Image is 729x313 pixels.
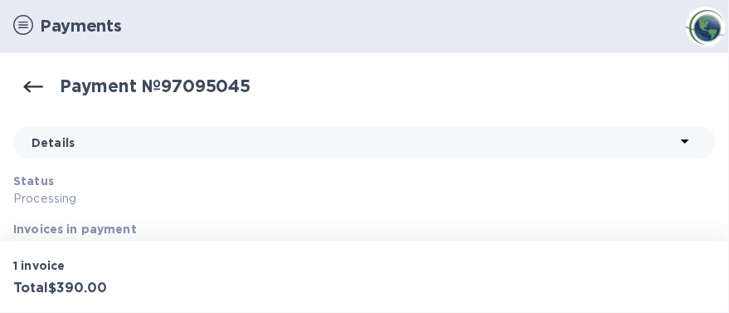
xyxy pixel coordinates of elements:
[13,190,473,208] p: Processing
[60,76,702,96] h2: Payment № 97095045
[13,174,54,188] b: Status
[13,223,137,236] b: Invoices in payment
[13,281,358,296] h3: Total $390.00
[32,134,675,151] p: Details
[13,257,358,274] p: 1 invoice
[13,237,702,255] p: 1
[40,17,122,36] h1: Payments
